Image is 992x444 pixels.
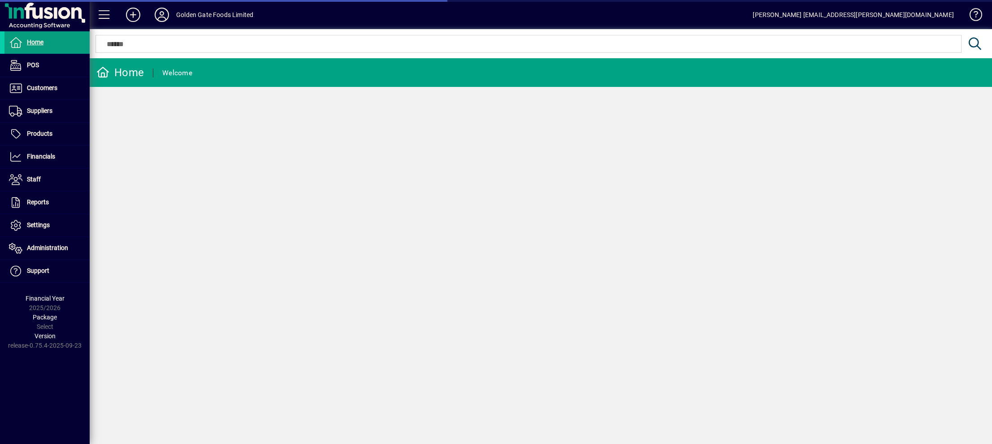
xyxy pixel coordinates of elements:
[27,153,55,160] span: Financials
[162,66,192,80] div: Welcome
[96,65,144,80] div: Home
[27,130,52,137] span: Products
[4,191,90,214] a: Reports
[27,107,52,114] span: Suppliers
[119,7,147,23] button: Add
[27,267,49,274] span: Support
[4,100,90,122] a: Suppliers
[4,77,90,99] a: Customers
[176,8,253,22] div: Golden Gate Foods Limited
[4,54,90,77] a: POS
[27,61,39,69] span: POS
[4,146,90,168] a: Financials
[27,176,41,183] span: Staff
[27,39,43,46] span: Home
[753,8,954,22] div: [PERSON_NAME] [EMAIL_ADDRESS][PERSON_NAME][DOMAIN_NAME]
[35,332,56,340] span: Version
[4,260,90,282] a: Support
[147,7,176,23] button: Profile
[33,314,57,321] span: Package
[27,221,50,228] span: Settings
[4,214,90,237] a: Settings
[27,198,49,206] span: Reports
[4,123,90,145] a: Products
[27,84,57,91] span: Customers
[4,168,90,191] a: Staff
[27,244,68,251] span: Administration
[4,237,90,259] a: Administration
[963,2,981,31] a: Knowledge Base
[26,295,65,302] span: Financial Year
